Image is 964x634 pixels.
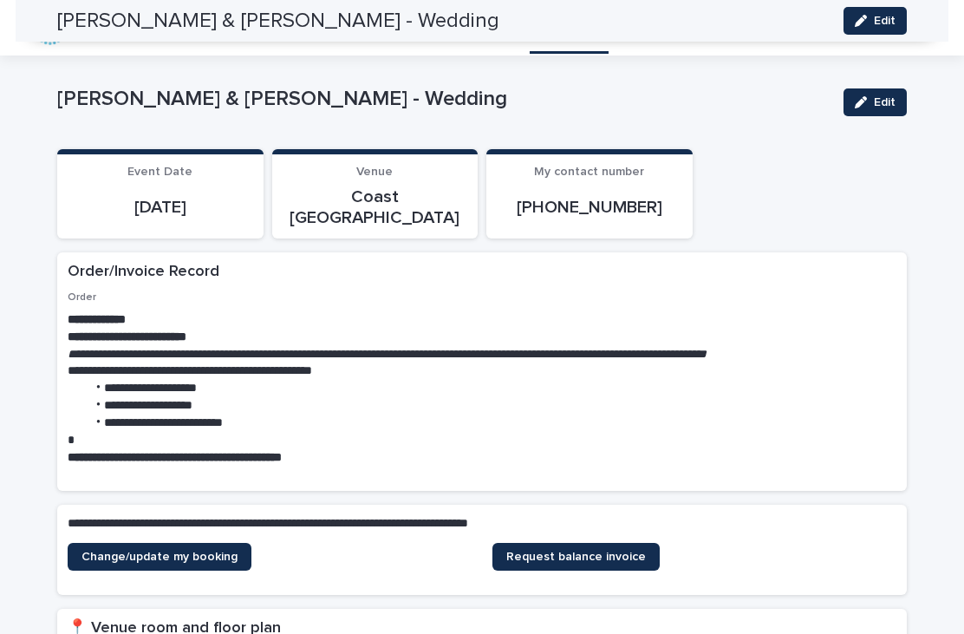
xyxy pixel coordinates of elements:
[492,543,660,571] a: Request balance invoice
[534,166,644,178] span: My contact number
[283,186,468,228] p: Coast [GEOGRAPHIC_DATA]
[497,197,682,218] p: [PHONE_NUMBER]
[506,551,646,563] span: Request balance invoice
[68,292,96,303] span: Order
[127,166,192,178] span: Event Date
[843,88,907,116] button: Edit
[81,551,238,563] span: Change/update my booking
[57,87,830,112] p: [PERSON_NAME] & [PERSON_NAME] - Wedding
[874,96,896,108] span: Edit
[356,166,393,178] span: Venue
[68,263,219,282] h2: Order/Invoice Record
[68,197,253,218] p: [DATE]
[68,543,251,571] a: Change/update my booking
